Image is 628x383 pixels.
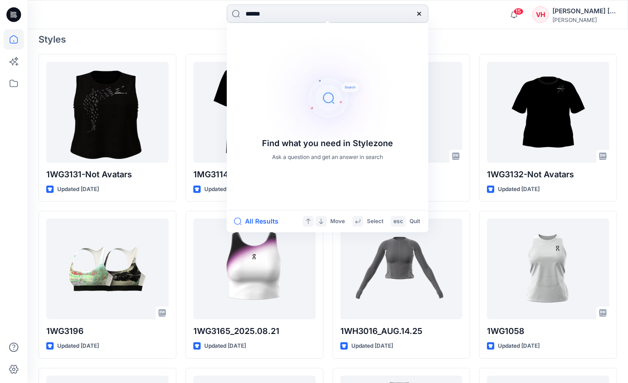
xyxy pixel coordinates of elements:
[234,216,284,227] button: All Results
[204,341,246,351] p: Updated [DATE]
[193,168,316,181] p: 1MG3114-Not Avatars
[46,168,169,181] p: 1WG3131-Not Avatars
[487,219,609,319] a: 1WG1058
[57,185,99,194] p: Updated [DATE]
[513,8,524,15] span: 15
[204,185,246,194] p: Updated [DATE]
[57,341,99,351] p: Updated [DATE]
[330,217,345,226] p: Move
[552,16,617,23] div: [PERSON_NAME]
[340,325,463,338] p: 1WH3016_AUG.14.25
[46,219,169,319] a: 1WG3196
[498,185,540,194] p: Updated [DATE]
[340,219,463,319] a: 1WH3016_AUG.14.25
[532,6,549,23] div: VH
[487,168,609,181] p: 1WG3132-Not Avatars
[193,62,316,163] a: 1MG3114-Not Avatars
[46,62,169,163] a: 1WG3131-Not Avatars
[46,325,169,338] p: 1WG3196
[498,341,540,351] p: Updated [DATE]
[254,25,401,171] img: Find what you need
[367,217,383,226] p: Select
[193,325,316,338] p: 1WG3165_2025.08.21
[193,219,316,319] a: 1WG3165_2025.08.21
[351,341,393,351] p: Updated [DATE]
[410,217,420,226] p: Quit
[393,217,403,226] p: esc
[38,34,617,45] h4: Styles
[487,62,609,163] a: 1WG3132-Not Avatars
[487,325,609,338] p: 1WG1058
[552,5,617,16] div: [PERSON_NAME] [PERSON_NAME] .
